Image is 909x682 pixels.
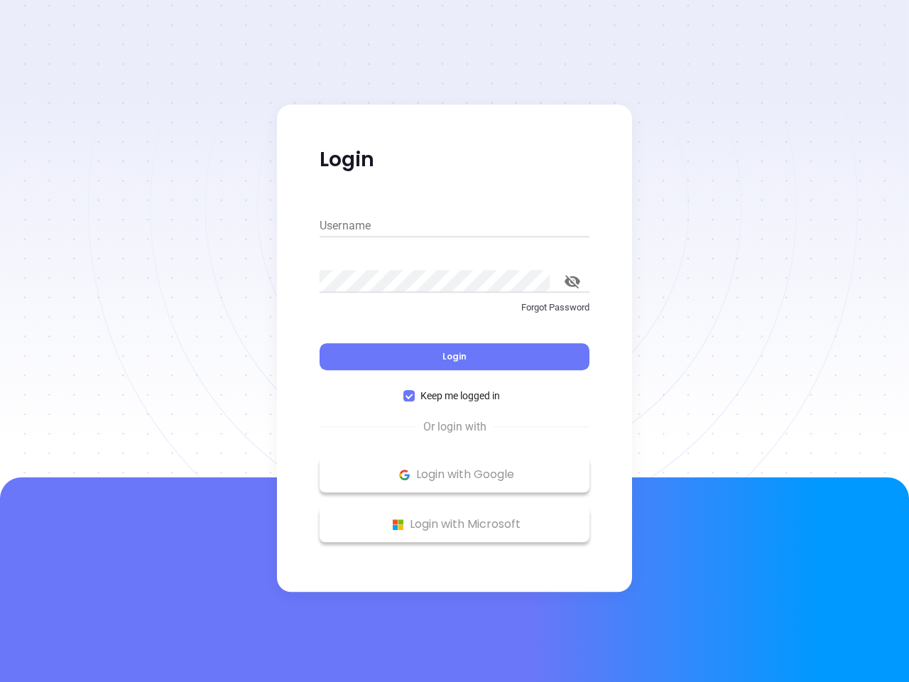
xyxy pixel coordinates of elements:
p: Forgot Password [320,301,589,315]
img: Microsoft Logo [389,516,407,534]
a: Forgot Password [320,301,589,326]
button: toggle password visibility [555,264,589,298]
img: Google Logo [396,466,413,484]
p: Login [320,147,589,173]
span: Or login with [416,418,494,435]
p: Login with Microsoft [327,514,582,535]
button: Microsoft Logo Login with Microsoft [320,507,589,542]
button: Login [320,343,589,370]
span: Keep me logged in [415,388,506,404]
p: Login with Google [327,464,582,485]
button: Google Logo Login with Google [320,457,589,492]
span: Login [442,350,467,362]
